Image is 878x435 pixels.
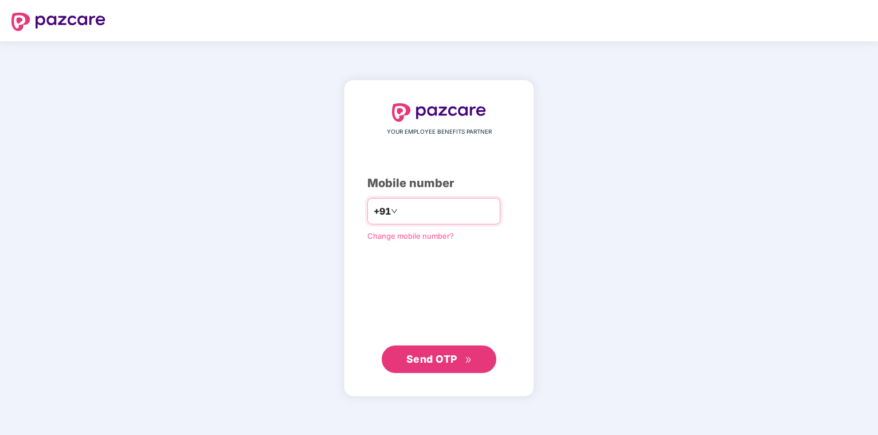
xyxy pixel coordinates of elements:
[11,13,105,31] img: logo
[374,204,391,219] span: +91
[465,356,472,364] span: double-right
[391,208,398,215] span: down
[382,345,496,373] button: Send OTPdouble-right
[367,231,454,240] a: Change mobile number?
[367,174,511,192] div: Mobile number
[392,103,486,122] img: logo
[387,127,492,137] span: YOUR EMPLOYEE BENEFITS PARTNER
[406,353,457,365] span: Send OTP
